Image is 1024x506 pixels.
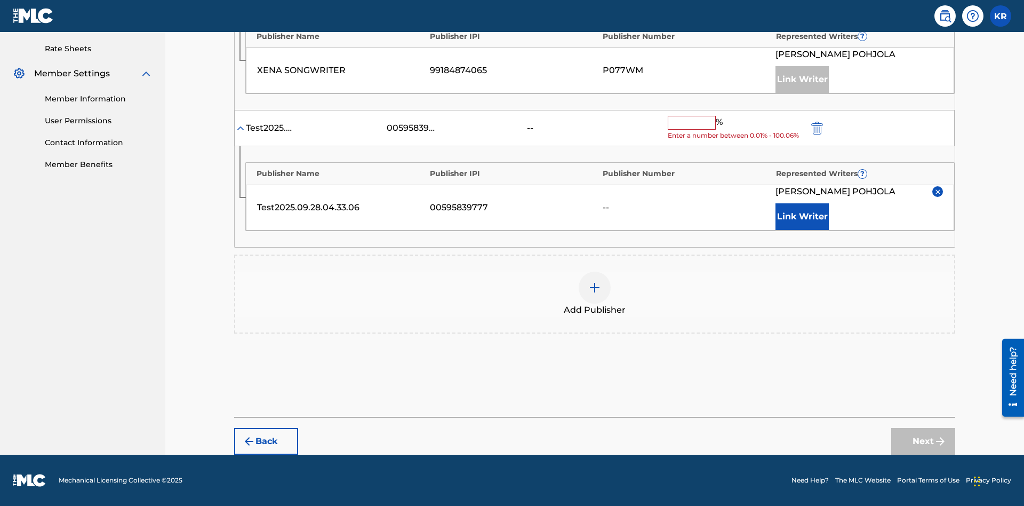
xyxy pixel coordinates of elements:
[235,123,246,133] img: expand-cell-toggle
[45,43,153,54] a: Rate Sheets
[971,455,1024,506] iframe: Chat Widget
[962,5,983,27] div: Help
[966,476,1011,485] a: Privacy Policy
[775,203,829,230] button: Link Writer
[603,168,771,179] div: Publisher Number
[775,185,895,198] span: [PERSON_NAME] POHJOLA
[13,8,54,23] img: MLC Logo
[140,67,153,80] img: expand
[966,10,979,22] img: help
[257,64,425,77] div: XENA SONGWRITER
[994,335,1024,422] iframe: Resource Center
[776,31,944,42] div: Represented Writers
[45,115,153,127] a: User Permissions
[257,31,425,42] div: Publisher Name
[934,5,956,27] a: Public Search
[45,93,153,105] a: Member Information
[34,67,110,80] span: Member Settings
[603,31,771,42] div: Publisher Number
[934,188,942,196] img: remove-from-list-button
[588,281,601,294] img: add
[45,137,153,148] a: Contact Information
[13,67,26,80] img: Member Settings
[939,10,951,22] img: search
[234,428,298,455] button: Back
[775,48,895,61] span: [PERSON_NAME] POHJOLA
[45,159,153,170] a: Member Benefits
[716,116,725,130] span: %
[835,476,891,485] a: The MLC Website
[668,131,803,140] span: Enter a number between 0.01% - 100.06%
[13,474,46,487] img: logo
[430,201,597,214] div: 00595839777
[791,476,829,485] a: Need Help?
[430,64,597,77] div: 99184874065
[858,170,867,178] span: ?
[564,304,626,317] span: Add Publisher
[257,168,425,179] div: Publisher Name
[603,64,770,77] div: P077WM
[430,168,598,179] div: Publisher IPI
[59,476,182,485] span: Mechanical Licensing Collective © 2025
[858,32,867,41] span: ?
[430,31,598,42] div: Publisher IPI
[776,168,944,179] div: Represented Writers
[897,476,959,485] a: Portal Terms of Use
[243,435,255,448] img: 7ee5dd4eb1f8a8e3ef2f.svg
[603,201,770,214] div: --
[257,201,425,214] div: Test2025.09.28.04.33.06
[990,5,1011,27] div: User Menu
[974,465,980,497] div: Drag
[811,122,823,135] img: 12a2ab48e56ec057fbd8.svg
